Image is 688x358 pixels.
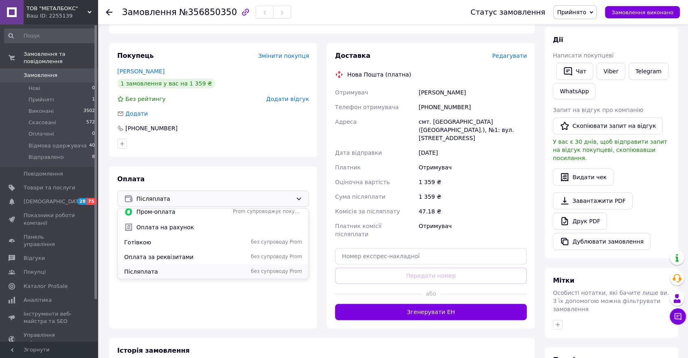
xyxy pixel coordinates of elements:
[553,52,614,59] span: Написати покупцеві
[28,119,56,126] span: Скасовані
[24,268,46,276] span: Покупці
[24,198,84,205] span: [DEMOGRAPHIC_DATA]
[24,72,57,79] span: Замовлення
[233,239,302,246] span: без супроводу Prom
[417,175,528,189] div: 1 359 ₴
[553,192,633,209] a: Завантажити PDF
[553,290,669,312] span: Особисті нотатки, які бачите лише ви. З їх допомогою можна фільтрувати замовлення
[335,304,527,320] button: Згенерувати ЕН
[233,208,302,215] span: Prom супроводжує покупку
[629,63,668,80] a: Telegram
[421,290,440,298] span: або
[492,53,527,59] span: Редагувати
[24,233,75,248] span: Панель управління
[556,63,593,80] button: Чат
[596,63,625,80] a: Viber
[106,8,112,16] div: Повернутися назад
[417,114,528,145] div: смт. [GEOGRAPHIC_DATA] ([GEOGRAPHIC_DATA].), №1: вул. [STREET_ADDRESS]
[417,160,528,175] div: Отримувач
[345,70,413,79] div: Нова Пошта (платна)
[417,100,528,114] div: [PHONE_NUMBER]
[122,7,177,17] span: Замовлення
[553,277,574,284] span: Мітки
[124,238,230,246] span: Готівкою
[26,12,98,20] div: Ваш ID: 2255139
[4,29,96,43] input: Пошук
[86,119,95,126] span: 572
[471,8,546,16] div: Статус замовлення
[266,96,309,102] span: Додати відгук
[335,164,361,171] span: Платник
[125,124,178,132] div: [PHONE_NUMBER]
[24,212,75,226] span: Показники роботи компанії
[26,5,88,12] span: ТОВ "МЕТАЛБОКС"
[553,117,663,134] button: Скопіювати запит на відгук
[335,208,400,215] span: Комісія за післяплату
[553,213,607,230] a: Друк PDF
[117,175,145,183] span: Оплата
[557,9,586,15] span: Прийнято
[335,149,382,156] span: Дата відправки
[553,169,614,186] button: Видати чек
[28,85,40,92] span: Нові
[335,119,357,125] span: Адреса
[124,268,230,276] span: Післяплата
[77,198,87,205] span: 28
[553,233,651,250] button: Дублювати замовлення
[125,96,166,102] span: Без рейтингу
[335,179,390,185] span: Оціночна вартість
[179,7,237,17] span: №356850350
[24,283,68,290] span: Каталог ProSale
[553,107,643,113] span: Запит на відгук про компанію
[611,9,673,15] span: Замовлення виконано
[117,347,190,354] span: Історія замовлення
[24,51,98,65] span: Замовлення та повідомлення
[136,194,292,203] span: Післяплата
[117,52,154,59] span: Покупець
[335,89,368,96] span: Отримувач
[92,130,95,138] span: 0
[233,268,302,275] span: без супроводу Prom
[125,110,148,117] span: Додати
[335,104,399,110] span: Телефон отримувача
[92,154,95,161] span: 8
[87,198,96,205] span: 75
[335,223,381,237] span: Платник комісії післяплати
[24,332,75,346] span: Управління сайтом
[136,223,302,231] span: Оплата на рахунок
[670,308,686,325] button: Чат з покупцем
[335,52,370,59] span: Доставка
[124,253,230,261] span: Оплата за реквізитами
[136,208,230,216] span: Пром-оплата
[417,204,528,219] div: 47.18 ₴
[335,193,386,200] span: Сума післяплати
[335,248,527,264] input: Номер експрес-накладної
[417,145,528,160] div: [DATE]
[83,108,95,115] span: 3502
[417,219,528,242] div: Отримувач
[417,85,528,100] div: [PERSON_NAME]
[28,142,87,149] span: Відмова одержувача
[553,138,667,161] span: У вас є 30 днів, щоб відправити запит на відгук покупцеві, скопіювавши посилання.
[24,310,75,325] span: Інструменти веб-майстра та SEO
[24,170,63,178] span: Повідомлення
[92,85,95,92] span: 0
[24,184,75,191] span: Товари та послуги
[24,297,52,304] span: Аналітика
[28,154,64,161] span: Відправлено
[24,255,45,262] span: Відгуки
[233,253,302,260] span: без супроводу Prom
[117,79,215,88] div: 1 замовлення у вас на 1 359 ₴
[28,96,54,103] span: Прийняті
[258,53,309,59] span: Змінити покупця
[605,6,680,18] button: Замовлення виконано
[117,68,164,75] a: [PERSON_NAME]
[92,96,95,103] span: 1
[28,130,54,138] span: Оплачені
[417,189,528,204] div: 1 359 ₴
[553,36,563,44] span: Дії
[553,83,596,99] a: WhatsApp
[89,142,95,149] span: 40
[28,108,54,115] span: Виконані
